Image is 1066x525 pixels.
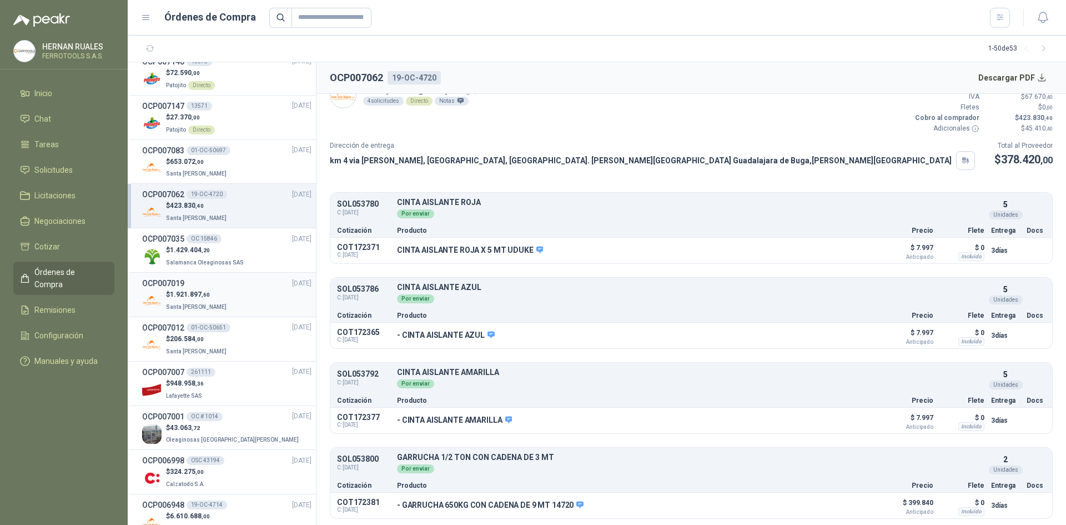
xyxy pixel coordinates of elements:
[142,233,311,268] a: OCP007035OC 15846[DATE] Company Logo$1.429.404,20Salamanca Oleaginosas SAS
[337,293,390,302] span: C: [DATE]
[142,188,184,201] h3: OCP007062
[292,322,311,333] span: [DATE]
[170,512,210,520] span: 6.610.688
[397,331,495,341] p: - CINTA AISLANTE AZUL
[1042,103,1053,111] span: 0
[330,70,383,86] h2: OCP007062
[337,422,390,428] span: C: [DATE]
[292,234,311,244] span: [DATE]
[42,53,112,59] p: FERROTOOLS S.A.S.
[166,68,215,78] p: $
[142,144,184,157] h3: OCP007083
[337,482,390,489] p: Cotización
[166,481,205,487] span: Calzatodo S.A.
[142,69,162,89] img: Company Logo
[958,252,984,261] div: Incluido
[1025,93,1053,101] span: 67.670
[292,101,311,111] span: [DATE]
[337,507,390,513] span: C: [DATE]
[337,243,390,252] p: COT172371
[397,501,584,511] p: - GARRUCHA 650KG CON CADENA DE 9 MT 14720
[337,252,390,258] span: C: [DATE]
[166,112,215,123] p: $
[13,262,114,295] a: Órdenes de Compra
[142,291,162,311] img: Company Logo
[142,202,162,222] img: Company Logo
[142,114,162,133] img: Company Logo
[397,209,434,218] div: Por enviar
[142,158,162,177] img: Company Logo
[1027,397,1045,404] p: Docs
[878,227,933,234] p: Precio
[142,499,184,511] h3: OCP006948
[397,283,984,292] p: CINTA AISLANTE AZUL
[13,83,114,104] a: Inicio
[292,500,311,511] span: [DATE]
[142,144,311,179] a: OCP00708301-OC-50697[DATE] Company Logo$653.072,00Santa [PERSON_NAME]
[195,469,204,475] span: ,00
[991,482,1020,489] p: Entrega
[1046,126,1053,132] span: ,40
[142,56,311,91] a: OCP00714813578[DATE] Company Logo$72.590,00PatojitoDirecto
[940,496,984,509] p: $ 0
[452,87,494,95] span: 28 ago, 2025
[195,336,204,342] span: ,00
[42,43,112,51] p: HERNAN RUALES
[337,337,390,343] span: C: [DATE]
[187,368,215,377] div: 261111
[397,416,512,426] p: - CINTA AISLANTE AMARILLA
[397,379,434,388] div: Por enviar
[406,97,433,106] div: Directo
[989,296,1023,304] div: Unidades
[878,496,933,515] p: $ 399.840
[170,69,200,77] span: 72.590
[292,278,311,289] span: [DATE]
[913,123,979,134] p: Adicionales
[142,380,162,399] img: Company Logo
[142,100,311,135] a: OCP00714713571[DATE] Company Logo$27.370,00PatojitoDirecto
[986,92,1053,102] p: $
[164,9,256,25] h1: Órdenes de Compra
[142,424,162,444] img: Company Logo
[292,367,311,377] span: [DATE]
[958,507,984,516] div: Incluido
[397,227,871,234] p: Producto
[435,97,469,106] div: Notas
[337,200,390,208] p: SOL053780
[337,455,390,463] p: SOL053800
[940,241,984,254] p: $ 0
[142,277,311,312] a: OCP007019[DATE] Company Logo$1.921.897,60Santa [PERSON_NAME]
[195,159,204,165] span: ,00
[1027,482,1045,489] p: Docs
[170,335,204,343] span: 206.584
[1027,312,1045,319] p: Docs
[142,454,184,467] h3: OCP006998
[187,234,222,243] div: OC 15846
[337,208,390,217] span: C: [DATE]
[991,244,1020,257] p: 3 días
[142,277,184,289] h3: OCP007019
[337,397,390,404] p: Cotización
[170,158,204,166] span: 653.072
[397,198,984,207] p: CINTA AISLANTE ROJA
[192,425,200,431] span: ,72
[142,188,311,223] a: OCP00706219-OC-4720[DATE] Company Logo$423.830,40Santa [PERSON_NAME]
[397,312,871,319] p: Producto
[991,414,1020,427] p: 3 días
[878,339,933,345] span: Anticipado
[34,113,51,125] span: Chat
[330,154,952,167] p: km 4 via [PERSON_NAME], [GEOGRAPHIC_DATA], [GEOGRAPHIC_DATA]. [PERSON_NAME][GEOGRAPHIC_DATA] Guad...
[170,379,204,387] span: 948.958
[166,127,186,133] span: Patojito
[188,81,215,90] div: Directo
[166,467,207,477] p: $
[397,246,543,256] p: CINTA AISLANTE ROJA X 5 MT UDUKE
[34,304,76,316] span: Remisiones
[34,241,60,253] span: Cotizar
[170,202,204,209] span: 423.830
[166,423,301,433] p: $
[989,381,1023,389] div: Unidades
[34,266,104,291] span: Órdenes de Compra
[142,233,184,245] h3: OCP007035
[13,13,70,27] img: Logo peakr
